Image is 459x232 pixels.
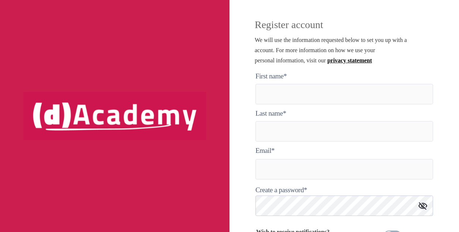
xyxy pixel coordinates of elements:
[23,92,206,140] img: logo
[255,20,437,35] p: Register account
[418,202,427,210] img: icon
[327,57,372,63] a: privacy statement
[255,37,407,63] span: We will use the information requested below to set you up with a account. For more information on...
